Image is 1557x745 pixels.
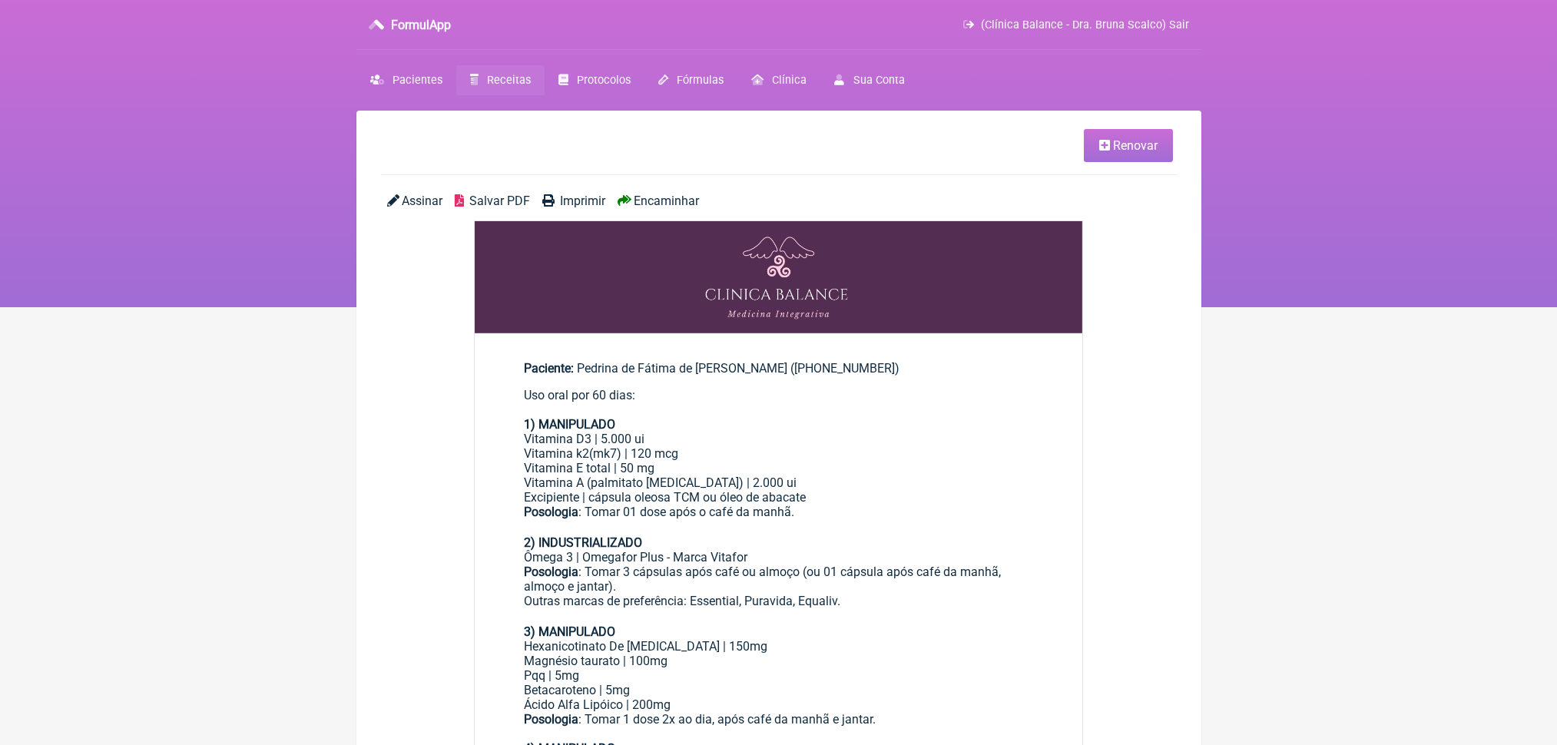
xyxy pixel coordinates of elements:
[356,65,456,95] a: Pacientes
[1113,138,1158,153] span: Renovar
[524,565,1034,624] div: : Tomar 3 cápsulas após café ou almoço (ou 01 cápsula após café da manhã, almoço e jantar). Outra...
[524,624,615,639] strong: 3) MANIPULADO
[391,18,451,32] h3: FormulApp
[772,74,807,87] span: Clínica
[387,194,442,208] a: Assinar
[644,65,737,95] a: Fórmulas
[524,565,578,579] strong: Posologia
[524,639,1034,654] div: Hexanicotinato De [MEDICAL_DATA] | 150mg
[524,475,1034,505] div: Vitamina A (palmitato [MEDICAL_DATA]) | 2.000 ui Excipiente | cápsula oleosa TCM ou óleo de abacate
[577,74,631,87] span: Protocolos
[487,74,531,87] span: Receitas
[524,712,578,727] strong: Posologia
[524,417,615,432] strong: 1) MANIPULADO
[560,194,605,208] span: Imprimir
[820,65,918,95] a: Sua Conta
[455,194,530,208] a: Salvar PDF
[524,505,1034,550] div: : Tomar 01 dose após o café da manhã. ㅤ
[677,74,724,87] span: Fórmulas
[524,461,1034,475] div: Vitamina E total | 50 mg
[1084,129,1173,162] a: Renovar
[393,74,442,87] span: Pacientes
[456,65,545,95] a: Receitas
[542,194,605,208] a: Imprimir
[737,65,820,95] a: Clínica
[524,654,1034,668] div: Magnésio taurato | 100mg
[545,65,644,95] a: Protocolos
[524,446,1034,461] div: Vitamina k2(mk7) | 120 mcg
[524,361,574,376] span: Paciente:
[475,221,1083,333] img: OHRMBDAMBDLv2SiBD+EP9LuaQDBICIzAAAAAAAAAAAAAAAAAAAAAAAEAM3AEAAAAAAAAAAAAAAAAAAAAAAAAAAAAAYuAOAAAA...
[524,697,1034,712] div: Ácido Alfa Lipóico | 200mg
[963,18,1188,31] a: (Clínica Balance - Dra. Bruna Scalco) Sair
[524,432,1034,446] div: Vitamina D3 | 5.000 ui
[524,505,578,519] strong: Posologia
[618,194,699,208] a: Encaminhar
[853,74,905,87] span: Sua Conta
[524,535,642,550] strong: 2) INDUSTRIALIZADO
[524,550,1034,565] div: Ômega 3 | Omegafor Plus - Marca Vitafor
[524,683,1034,697] div: Betacaroteno | 5mg
[469,194,530,208] span: Salvar PDF
[981,18,1189,31] span: (Clínica Balance - Dra. Bruna Scalco) Sair
[524,361,1034,376] div: Pedrina de Fátima de [PERSON_NAME] ([PHONE_NUMBER])
[524,668,1034,683] div: Pqq | 5mg
[402,194,442,208] span: Assinar
[634,194,699,208] span: Encaminhar
[524,388,1034,432] div: Uso oral por 60 dias:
